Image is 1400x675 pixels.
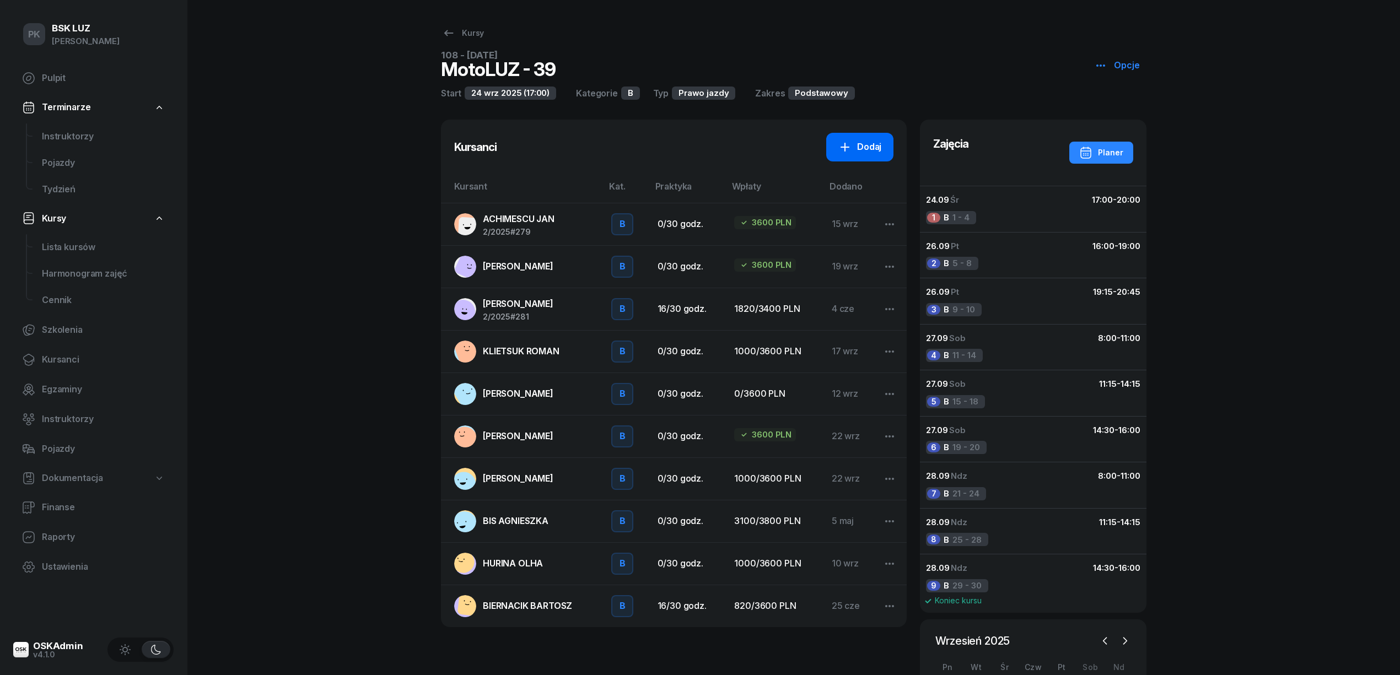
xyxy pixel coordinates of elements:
span: B [944,256,949,271]
div: B [615,554,630,573]
div: Śr [990,662,1019,672]
div: B [615,300,630,318]
span: 1000/3600 PLN [734,473,801,484]
span: BIS AGNIESZKA [483,515,548,526]
span: [PERSON_NAME] [483,298,553,309]
div: Sob [1076,662,1105,672]
div: - [1098,331,1140,345]
span: 14:30 [1093,563,1114,573]
span: 26.09 [926,287,950,297]
span: 16:00 [1118,425,1140,435]
div: Typ [653,87,669,100]
div: 22 wrz [832,472,868,486]
span: Harmonogram zajęć [42,267,165,281]
span: 820/3600 PLN [734,600,796,611]
div: Kategorie [576,87,618,100]
div: 8 [927,534,940,544]
span: 14:15 [1121,379,1140,389]
span: 16:00 [1118,563,1140,573]
span: 1000/3600 PLN [734,558,801,569]
div: 3600 PLN [734,216,796,229]
span: Pt [951,241,959,251]
button: 28.09Ndz14:30-16:009B29 - 30Koniec kursu [919,554,1147,613]
span: 28.09 [926,471,950,481]
td: 16/30 godz. [649,288,726,330]
span: Pojazdy [42,156,165,170]
div: Zakres [755,87,785,100]
span: 28.09 [926,517,950,527]
button: B [611,213,633,235]
span: 27.09 [926,379,948,389]
button: 28.09Ndz8:00-11:007B21 - 24 [919,462,1147,508]
span: [PERSON_NAME] [483,473,553,484]
span: 14:30 [1093,425,1114,435]
span: B [944,395,949,409]
div: - [1099,377,1140,391]
span: #279 [510,227,530,236]
div: 4 [927,350,940,360]
th: Kat. [602,179,648,203]
div: 5 - 8 [926,257,978,270]
a: BIERNACIK BARTOSZ [454,595,594,617]
span: Sob [949,425,966,435]
a: [PERSON_NAME] [454,468,594,490]
div: 5 [927,397,940,407]
button: B [611,383,633,405]
div: Opcje [1094,58,1140,73]
div: 9 [927,581,940,591]
div: B [615,512,630,531]
div: 3600 PLN [734,258,796,272]
span: Tydzień [42,182,165,197]
span: 1000/3600 PLN [734,345,801,357]
span: Koniec kursu [935,597,982,604]
span: 20:00 [1117,195,1140,205]
a: Instruktorzy [13,406,174,433]
span: [PERSON_NAME] [483,261,553,272]
span: #281 [510,312,529,321]
div: 10 wrz [832,557,868,571]
span: Instruktorzy [42,412,165,426]
a: Kursanci [13,347,174,373]
span: 14:15 [1121,517,1140,527]
a: Pulpit [13,65,174,91]
span: ACHIMESCU JAN [483,213,554,224]
div: 3 [927,305,940,315]
img: logo-xs@2x.png [13,642,29,657]
div: 9 - 10 [926,303,982,316]
div: OSKAdmin [33,641,83,651]
div: 4 cze [832,302,868,316]
div: BSK LUZ [52,24,120,33]
div: 6 [927,442,940,452]
td: 0/30 godz. [649,245,726,288]
span: Ndz [951,517,967,527]
button: B [611,468,633,490]
span: Ndz [951,471,967,481]
a: Tydzień [33,176,174,203]
button: 26.09Pt16:00-19:002B5 - 8 [919,232,1147,278]
a: [PERSON_NAME]2/2025#281 [454,297,594,321]
div: Dodaj [838,140,881,154]
div: B [615,597,630,615]
div: 5 maj [832,514,868,528]
span: 27.09 [926,333,948,343]
button: B [611,256,633,278]
a: Finanse [13,494,174,521]
span: Pulpit [42,71,165,85]
a: Egzaminy [13,376,174,403]
div: 15 - 18 [926,395,985,408]
div: Pn [933,662,962,672]
span: Lista kursów [42,240,165,255]
a: Kursy [13,206,174,231]
div: 2 [927,258,940,268]
span: Cennik [42,293,165,307]
div: Czw [1019,662,1048,672]
a: HURINA OLHA [454,553,594,575]
button: 24.09Śr17:00-20:001B1 - 4 [919,186,1147,232]
span: 17:00 [1092,195,1113,205]
div: - [1093,423,1140,438]
a: Harmonogram zajęć [33,261,174,287]
span: 28.09 [926,563,950,573]
span: 11:15 [1099,517,1117,527]
div: 7 [927,489,940,499]
span: HURINA OLHA [483,558,543,569]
